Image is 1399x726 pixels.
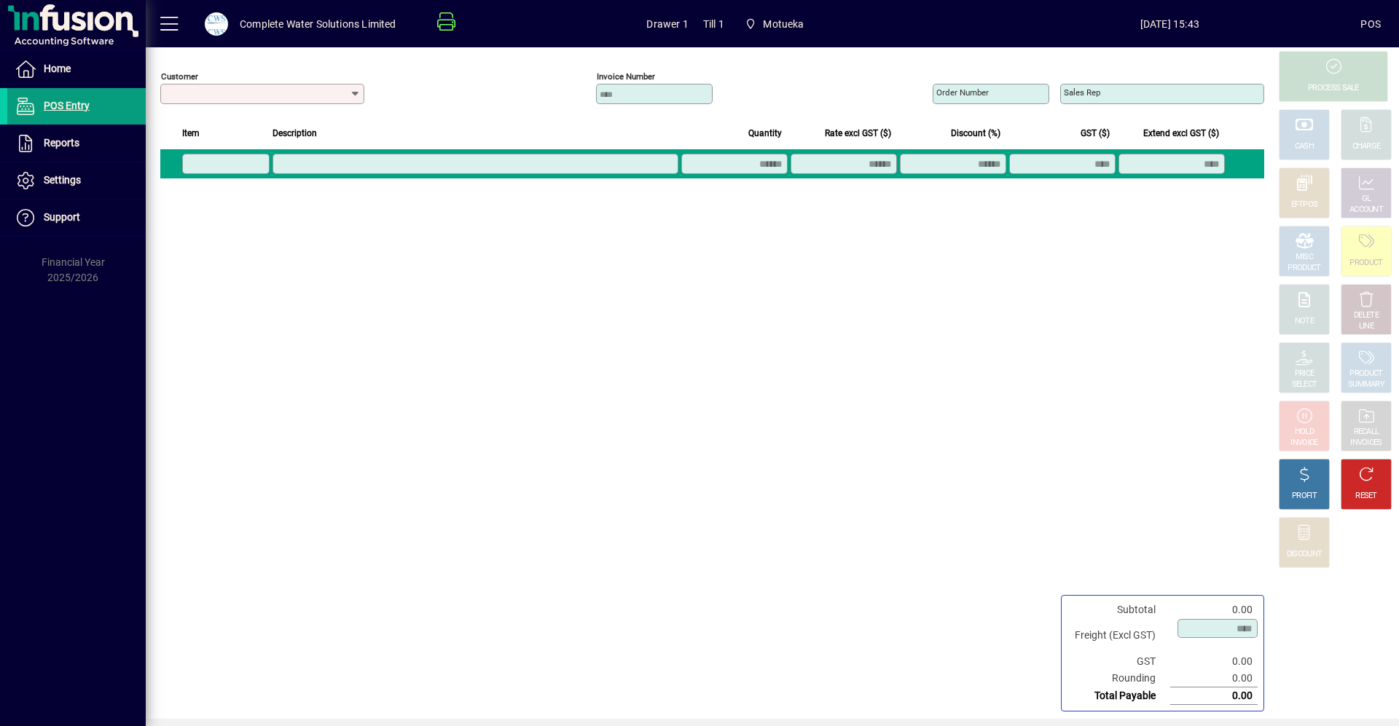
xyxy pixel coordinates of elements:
[161,71,198,82] mat-label: Customer
[1287,549,1322,560] div: DISCOUNT
[825,125,891,141] span: Rate excl GST ($)
[1296,252,1313,263] div: MISC
[1067,670,1170,687] td: Rounding
[703,12,724,36] span: Till 1
[1355,491,1377,502] div: RESET
[1170,687,1258,705] td: 0.00
[273,125,317,141] span: Description
[1291,200,1318,210] div: EFTPOS
[1348,379,1384,390] div: SUMMARY
[1354,310,1379,321] div: DELETE
[7,162,146,199] a: Settings
[1292,379,1317,390] div: SELECT
[739,11,810,37] span: Motueka
[1349,205,1383,216] div: ACCOUNT
[1295,427,1314,438] div: HOLD
[1170,670,1258,687] td: 0.00
[748,125,782,141] span: Quantity
[1143,125,1219,141] span: Extend excl GST ($)
[7,51,146,87] a: Home
[1352,141,1381,152] div: CHARGE
[1170,601,1258,618] td: 0.00
[1362,194,1371,205] div: GL
[44,63,71,74] span: Home
[1067,601,1170,618] td: Subtotal
[936,87,989,98] mat-label: Order number
[44,211,80,223] span: Support
[763,12,804,36] span: Motueka
[1349,368,1382,379] div: PRODUCT
[1295,141,1314,152] div: CASH
[1064,87,1100,98] mat-label: Sales rep
[44,137,79,149] span: Reports
[1292,491,1317,502] div: PROFIT
[1288,263,1320,274] div: PRODUCT
[1081,125,1110,141] span: GST ($)
[1350,438,1382,449] div: INVOICES
[44,100,90,111] span: POS Entry
[1067,687,1170,705] td: Total Payable
[1308,83,1359,94] div: PROCESS SALE
[1295,368,1314,379] div: PRICE
[1359,321,1373,332] div: LINE
[1067,618,1170,653] td: Freight (Excl GST)
[1067,653,1170,670] td: GST
[1349,258,1382,269] div: PRODUCT
[1295,316,1314,327] div: NOTE
[979,12,1360,36] span: [DATE] 15:43
[7,200,146,236] a: Support
[951,125,1000,141] span: Discount (%)
[1170,653,1258,670] td: 0.00
[193,11,240,37] button: Profile
[1360,12,1381,36] div: POS
[240,12,396,36] div: Complete Water Solutions Limited
[646,12,688,36] span: Drawer 1
[7,125,146,162] a: Reports
[597,71,655,82] mat-label: Invoice number
[1290,438,1317,449] div: INVOICE
[182,125,200,141] span: Item
[44,174,81,186] span: Settings
[1354,427,1379,438] div: RECALL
